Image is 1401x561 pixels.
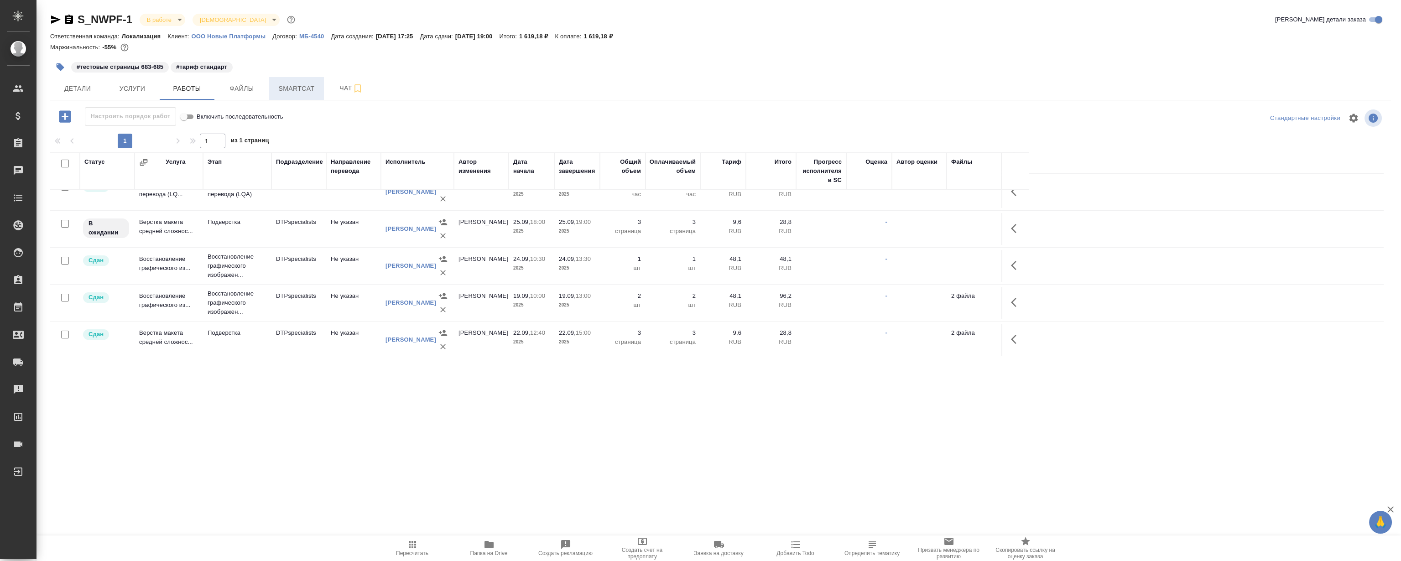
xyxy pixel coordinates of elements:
div: Услуга [166,157,185,166]
div: В работе [193,14,280,26]
p: RUB [750,190,792,199]
a: - [885,329,887,336]
div: Подразделение [276,157,323,166]
p: 1 [604,255,641,264]
p: 48,1 [750,255,792,264]
td: [PERSON_NAME] [454,324,509,356]
button: Здесь прячутся важные кнопки [1005,328,1027,350]
button: Удалить [436,229,450,243]
div: Статус [84,157,105,166]
button: Скопировать ссылку [63,14,74,25]
td: Англ → Рус [326,176,381,208]
p: Маржинальность: [50,44,102,51]
button: Добавить тэг [50,57,70,77]
td: Восстановление графического из... [135,287,203,319]
div: Дата завершения [559,157,595,176]
p: Сдан [89,330,104,339]
p: 2 файла [951,328,997,338]
p: 3 [604,218,641,227]
button: Здесь прячутся важные кнопки [1005,181,1027,203]
div: Дата начала [513,157,550,176]
div: В работе [140,14,185,26]
span: из 1 страниц [231,135,269,148]
p: 9,6 [705,218,741,227]
span: Чат [329,83,373,94]
td: DTPspecialists [271,324,326,356]
p: RUB [750,264,792,273]
a: - [885,292,887,299]
a: [PERSON_NAME] [385,299,436,306]
button: Здесь прячутся важные кнопки [1005,218,1027,239]
span: [PERSON_NAME] детали заказа [1275,15,1366,24]
p: RUB [750,227,792,236]
p: Дата создания: [331,33,375,40]
td: Восстановление графического из... [135,250,203,282]
p: 3 [650,328,696,338]
span: Файлы [220,83,264,94]
a: МБ-4540 [299,32,331,40]
div: Оценка [865,157,887,166]
p: 2025 [513,264,550,273]
p: [DATE] 17:25 [376,33,420,40]
td: Верстка макета средней сложнос... [135,324,203,356]
p: шт [650,301,696,310]
div: split button [1268,111,1343,125]
p: страница [650,227,696,236]
p: 18:00 [530,218,545,225]
button: Удалить [436,192,450,206]
p: шт [604,301,641,310]
p: RUB [705,264,741,273]
button: В работе [144,16,174,24]
p: час [650,190,696,199]
p: -55% [102,44,119,51]
button: Здесь прячутся важные кнопки [1005,255,1027,276]
p: 2025 [559,190,595,199]
span: Работы [165,83,209,94]
p: 48,1 [705,255,741,264]
div: Оплачиваемый объем [650,157,696,176]
p: Дата сдачи: [420,33,455,40]
p: 2025 [559,301,595,310]
div: Менеджер проверил работу исполнителя, передает ее на следующий этап [82,291,130,304]
p: 19.09, [559,292,576,299]
div: Менеджер проверил работу исполнителя, передает ее на следующий этап [82,255,130,267]
p: RUB [705,190,741,199]
button: 2090.23 RUB; [119,42,130,53]
a: [PERSON_NAME] [385,188,436,195]
div: Тариф [722,157,741,166]
button: Удалить [436,303,450,317]
div: Менеджер проверил работу исполнителя, передает ее на следующий этап [82,328,130,341]
p: Ответственная команда: [50,33,122,40]
span: 🙏 [1373,513,1388,532]
p: 10:30 [530,255,545,262]
div: Автор оценки [896,157,937,166]
p: Восстановление графического изображен... [208,289,267,317]
p: страница [604,227,641,236]
td: [PERSON_NAME] [454,287,509,319]
p: 22.09, [513,329,530,336]
td: Не указан [326,324,381,356]
td: Верстка макета средней сложнос... [135,213,203,245]
p: шт [604,264,641,273]
p: RUB [705,301,741,310]
p: 13:00 [576,292,591,299]
p: Клиент: [167,33,191,40]
button: Назначить [436,215,450,229]
p: 2 [604,291,641,301]
div: Общий объем [604,157,641,176]
p: 48,1 [705,291,741,301]
button: Здесь прячутся важные кнопки [1005,291,1027,313]
div: Прогресс исполнителя в SC [801,157,842,185]
p: 25.09, [513,218,530,225]
svg: Подписаться [352,83,363,94]
p: В ожидании [89,219,124,237]
p: ООО Новые Платформы [192,33,273,40]
p: страница [650,338,696,347]
p: Договор: [272,33,299,40]
div: Файлы [951,157,972,166]
p: 1 619,18 ₽ [583,33,620,40]
button: 🙏 [1369,511,1392,534]
p: #тариф стандарт [176,62,227,72]
td: Проверка качества перевода (LQ... [135,176,203,208]
td: Не указан [326,213,381,245]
